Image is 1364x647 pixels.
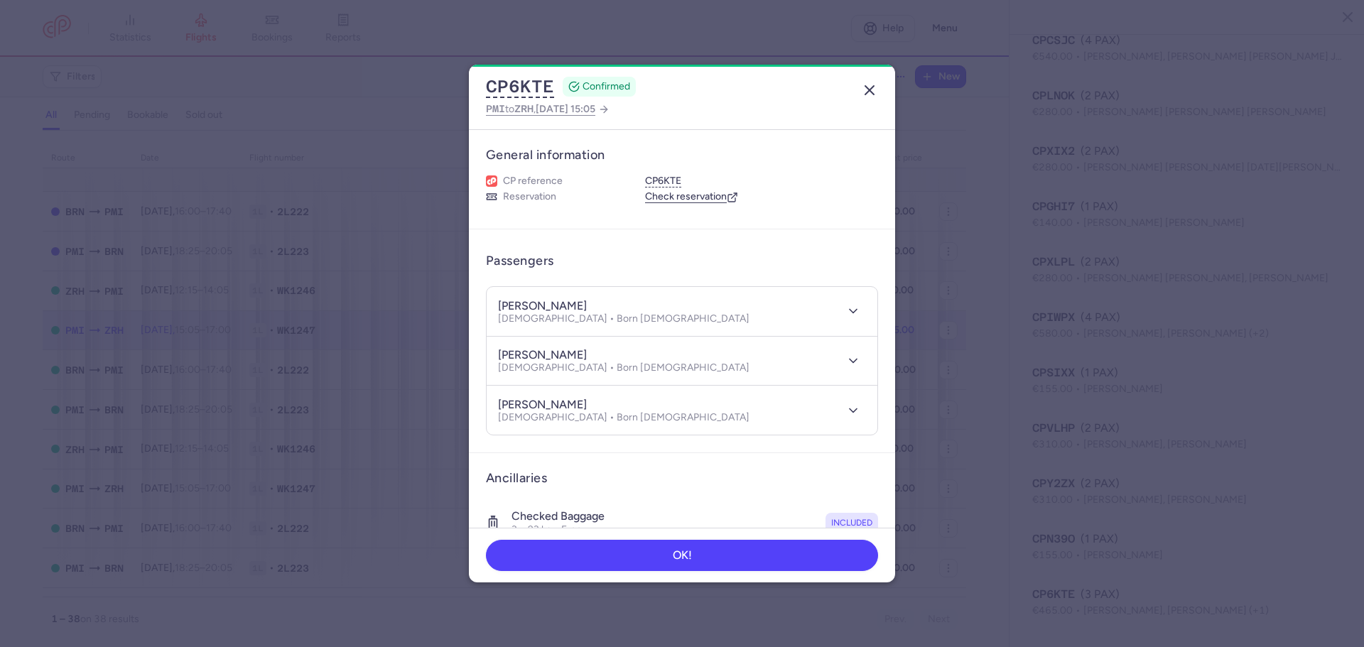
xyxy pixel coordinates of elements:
span: Reservation [503,190,556,203]
p: 3 × 23 kg • Free [511,523,605,536]
button: CP6KTE [486,76,554,97]
span: CP reference [503,175,563,187]
span: CONFIRMED [583,80,630,94]
span: included [831,516,872,530]
span: OK! [673,549,692,562]
p: [DEMOGRAPHIC_DATA] • Born [DEMOGRAPHIC_DATA] [498,412,749,423]
h4: [PERSON_NAME] [498,348,587,362]
button: CP6KTE [645,175,681,187]
span: ZRH [514,103,534,114]
span: to , [486,100,595,118]
span: [DATE] 15:05 [536,103,595,115]
h4: [PERSON_NAME] [498,299,587,313]
figure: 1L airline logo [486,175,497,187]
a: Check reservation [645,190,738,203]
a: PMItoZRH,[DATE] 15:05 [486,100,610,118]
h3: General information [486,147,878,163]
span: PMI [486,103,505,114]
button: OK! [486,540,878,571]
p: [DEMOGRAPHIC_DATA] • Born [DEMOGRAPHIC_DATA] [498,362,749,374]
h3: Passengers [486,253,554,269]
h4: [PERSON_NAME] [498,398,587,412]
h4: Checked baggage [511,509,605,523]
h3: Ancillaries [486,470,878,486]
p: [DEMOGRAPHIC_DATA] • Born [DEMOGRAPHIC_DATA] [498,313,749,325]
